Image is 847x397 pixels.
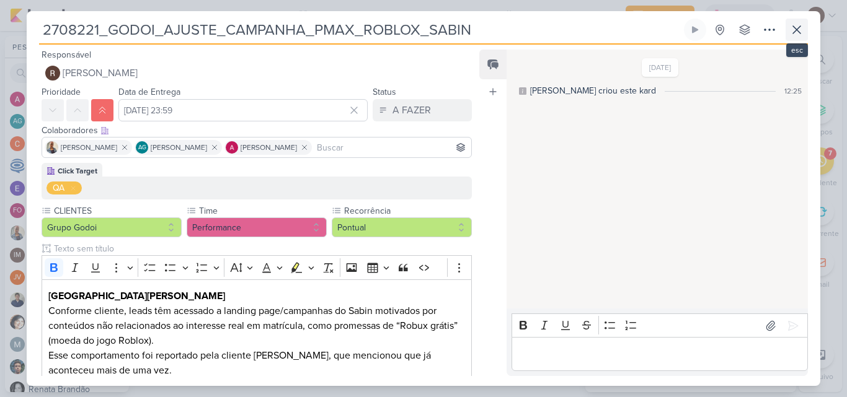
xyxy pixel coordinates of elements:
div: Editor toolbar [42,255,472,279]
div: Ligar relógio [690,25,700,35]
span: [PERSON_NAME] [151,142,207,153]
div: QA [53,181,64,194]
img: Iara Santos [46,141,58,154]
button: [PERSON_NAME] [42,62,472,84]
label: Recorrência [343,204,472,217]
input: Select a date [118,99,368,121]
div: A FAZER [392,103,431,118]
strong: [GEOGRAPHIC_DATA][PERSON_NAME] [48,290,225,302]
span: [PERSON_NAME] [61,142,117,153]
button: Performance [187,217,327,237]
input: Texto sem título [51,242,472,255]
button: Pontual [332,217,472,237]
input: Buscar [314,140,469,155]
p: Conforme cliente, leads têm acessado a landing page/campanhas do Sabin motivados por conteúdos nã... [48,303,465,378]
div: 12:25 [784,85,802,97]
div: Colaboradores [42,124,472,137]
label: Data de Entrega [118,87,180,97]
div: Editor editing area: main [512,337,808,371]
div: esc [786,43,808,57]
label: Prioridade [42,87,81,97]
span: [PERSON_NAME] [63,66,138,81]
span: [PERSON_NAME] [241,142,297,153]
img: Alessandra Gomes [226,141,238,154]
label: Responsável [42,50,91,60]
div: [PERSON_NAME] criou este kard [530,84,656,97]
label: CLIENTES [53,204,182,217]
div: Click Target [58,165,97,177]
label: Status [373,87,396,97]
div: Aline Gimenez Graciano [136,141,148,154]
input: Kard Sem Título [39,19,681,41]
button: A FAZER [373,99,472,121]
button: Grupo Godoi [42,217,182,237]
label: Time [198,204,327,217]
div: Editor toolbar [512,313,808,338]
img: Rafael Dornelles [45,66,60,81]
p: AG [138,145,146,151]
